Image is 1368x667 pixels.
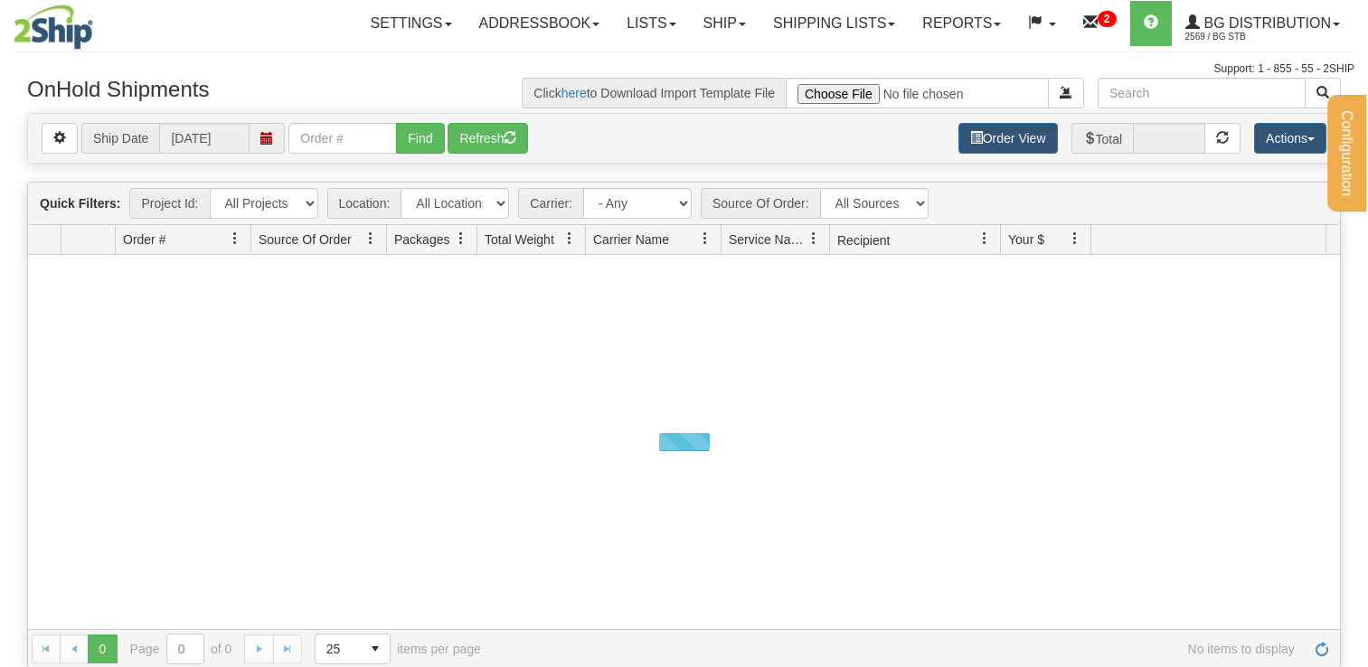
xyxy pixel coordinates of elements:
span: Carrier: [518,188,583,219]
input: Order # [288,123,397,154]
sup: 2 [1098,11,1117,27]
span: Page of 0 [130,634,232,664]
span: 25 [326,640,350,658]
span: BG Distribution [1200,15,1331,31]
div: Support: 1 - 855 - 55 - 2SHIP [14,61,1354,77]
a: Reports [909,1,1014,46]
button: Actions [1254,123,1326,154]
span: select [361,634,390,663]
a: Lists [613,1,689,46]
a: Order # filter column settings [220,223,250,254]
span: Packages [394,230,449,249]
input: Search [1098,78,1306,108]
a: Order View [958,123,1058,154]
a: Settings [357,1,466,46]
a: Recipient [837,226,986,254]
span: Order # [123,230,165,249]
span: No items to display [506,642,1295,656]
a: 2 [1070,1,1130,46]
a: Ship [690,1,759,46]
div: grid toolbar [28,183,1340,225]
a: BG Distribution 2569 / BG STB [1172,1,1354,46]
a: Refresh [1307,634,1336,663]
iframe: chat widget [1326,241,1366,426]
button: Configuration [1327,95,1366,211]
span: Ship Date [81,123,159,154]
label: Quick Filters: [40,194,120,212]
span: Source Of Order: [701,188,820,219]
span: Your $ [1008,230,1044,249]
a: Shipping lists [759,1,909,46]
input: Import [786,78,1049,108]
button: Search [1305,78,1341,108]
a: Addressbook [466,1,614,46]
button: Refresh [448,123,528,154]
a: here [561,86,587,100]
a: Source Of Order filter column settings [355,223,386,254]
span: Total Weight [485,230,554,249]
a: Your $ filter column settings [1060,223,1090,254]
span: Project Id: [129,188,209,219]
span: Location: [327,188,401,219]
span: Source Of Order [259,230,352,249]
img: logo2569.jpg [14,5,93,50]
span: Page sizes drop down [315,634,391,664]
h3: OnHold Shipments [27,78,335,101]
span: Page 0 [88,634,117,663]
a: Total Weight filter column settings [554,223,585,254]
span: Total [1071,123,1134,154]
span: items per page [315,634,481,664]
button: Find [396,123,444,154]
span: Service Name [729,230,807,249]
span: Click to Download Import Template File [522,78,786,108]
a: Carrier Name filter column settings [690,223,721,254]
a: Service Name filter column settings [798,223,829,254]
span: Carrier Name [593,230,669,249]
span: 2569 / BG STB [1185,28,1321,46]
a: Company filter column settings [969,223,1000,254]
a: Packages filter column settings [446,223,476,254]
